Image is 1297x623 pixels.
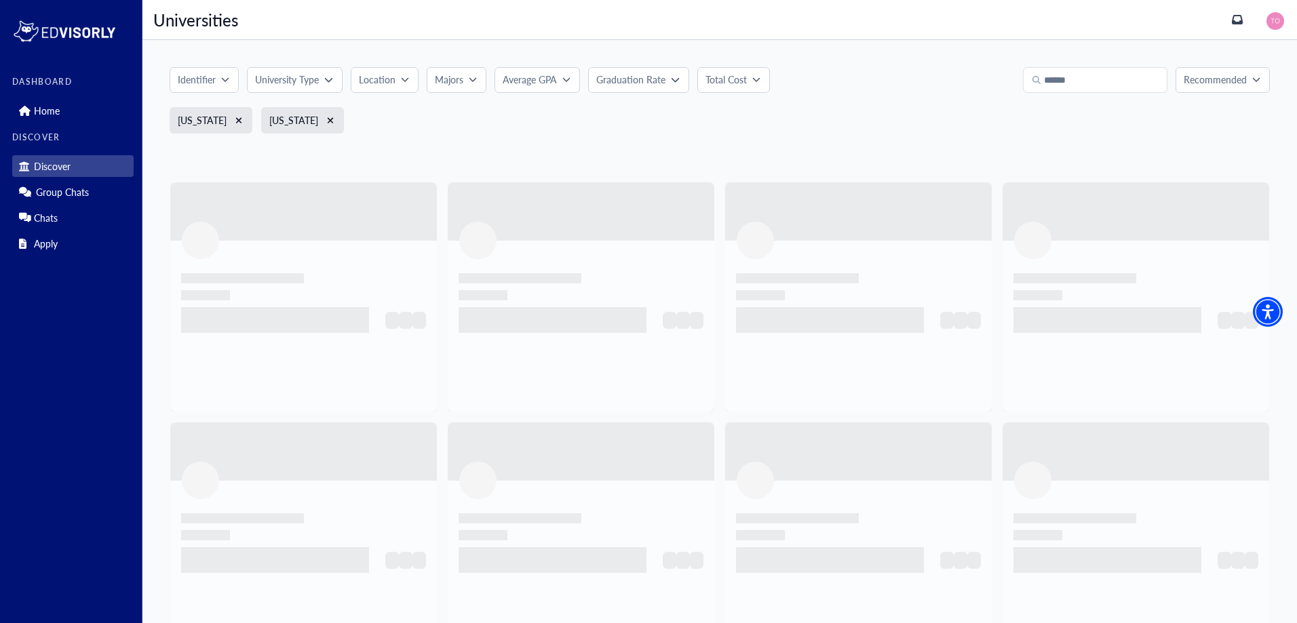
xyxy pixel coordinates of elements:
[495,67,580,93] button: Average GPA
[12,155,134,177] div: Discover
[1184,73,1247,87] p: Recommended
[1176,67,1270,93] button: Recommended
[178,113,227,127] label: [US_STATE]
[1232,14,1243,25] a: inbox
[705,73,747,87] p: Total Cost
[34,238,58,249] p: Apply
[697,67,770,93] button: Total Cost
[12,133,134,142] label: DISCOVER
[435,73,463,87] p: Majors
[588,67,689,93] button: Graduation Rate
[351,67,419,93] button: Location
[325,115,336,126] button: xmark
[359,73,395,87] p: Location
[12,77,134,87] label: DASHBOARD
[596,73,665,87] p: Graduation Rate
[247,67,342,93] button: University Type
[233,115,244,126] button: xmark
[34,105,60,117] p: Home
[170,67,239,93] button: Identifier
[178,73,216,87] p: Identifier
[1023,67,1167,93] input: Search
[255,73,319,87] p: University Type
[269,113,318,127] label: [US_STATE]
[34,161,71,172] p: Discover
[503,73,557,87] p: Average GPA
[12,18,117,45] img: logo
[12,233,134,254] div: Apply
[153,12,238,27] p: Universities
[1253,297,1283,327] div: Accessibility Menu
[34,212,58,224] p: Chats
[12,181,134,203] div: Group Chats
[12,207,134,228] div: Chats
[36,186,89,198] p: Group Chats
[12,100,134,121] div: Home
[427,67,486,93] button: Majors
